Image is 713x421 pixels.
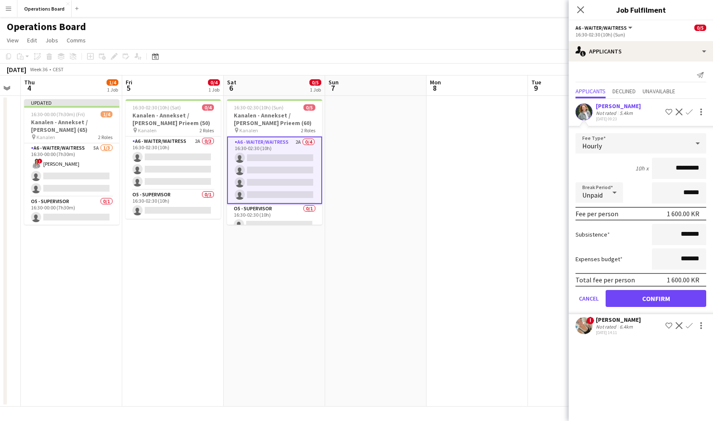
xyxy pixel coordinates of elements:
div: Fee per person [575,209,618,218]
span: Declined [612,88,636,94]
div: Not rated [596,323,618,330]
span: 1/4 [101,111,112,117]
span: Fri [126,78,132,86]
button: A6 - WAITER/WAITRESS [575,25,634,31]
span: Kanalen [239,127,258,134]
span: Sun [328,78,339,86]
div: CEST [53,66,64,72]
app-card-role: A6 - WAITER/WAITRESS2A0/316:30-02:30 (10h) [126,137,221,190]
div: Updated [24,99,119,106]
div: [DATE] [7,65,26,74]
h3: Kanalen - Annekset / [PERSON_NAME] (65) [24,118,119,134]
app-job-card: Updated16:30-00:00 (7h30m) (Fri)1/4Kanalen - Annekset / [PERSON_NAME] (65) Kanalen2 RolesA6 - WAI... [24,99,119,225]
app-card-role: O5 - SUPERVISOR0/116:30-02:30 (10h) [227,204,322,233]
span: 4 [23,83,35,93]
div: 1 Job [107,86,118,93]
span: Unpaid [582,191,603,199]
span: 16:30-00:00 (7h30m) (Fri) [31,111,85,117]
a: Jobs [42,35,62,46]
div: 6.4km [618,323,634,330]
div: [DATE] 09:23 [596,116,641,122]
span: Applicants [575,88,606,94]
span: Kanalen [138,127,157,134]
h1: Operations Board [7,20,86,33]
h3: Kanalen - Annekset / [PERSON_NAME] Prieem (50) [126,112,221,127]
div: [DATE] 14:11 [596,330,641,335]
span: Thu [24,78,35,86]
span: 16:30-02:30 (10h) (Sun) [234,104,284,111]
app-card-role: A6 - WAITER/WAITRESS5A1/316:30-00:00 (7h30m)![PERSON_NAME] [24,143,119,197]
span: 7 [327,83,339,93]
span: 1/4 [107,79,118,86]
span: 16:30-02:30 (10h) (Sat) [132,104,181,111]
app-job-card: 16:30-02:30 (10h) (Sun)0/5Kanalen - Annekset / [PERSON_NAME] Prieem (60) Kanalen2 RolesA6 - WAITE... [227,99,322,225]
span: A6 - WAITER/WAITRESS [575,25,627,31]
span: 5 [124,83,132,93]
span: 6 [226,83,236,93]
span: 2 Roles [199,127,214,134]
span: ! [587,317,594,324]
div: 5.4km [618,110,634,116]
a: Comms [63,35,89,46]
app-job-card: 16:30-02:30 (10h) (Sat)0/4Kanalen - Annekset / [PERSON_NAME] Prieem (50) Kanalen2 RolesA6 - WAITE... [126,99,221,219]
label: Subsistence [575,231,610,238]
span: 9 [530,83,541,93]
span: Mon [430,78,441,86]
span: 0/5 [303,104,315,111]
span: Edit [27,36,37,44]
span: View [7,36,19,44]
div: 1 600.00 KR [667,276,699,284]
span: Sat [227,78,236,86]
button: Cancel [575,290,602,307]
label: Expenses budget [575,255,623,263]
div: 1 Job [310,86,321,93]
a: Edit [24,35,40,46]
span: 0/5 [694,25,706,31]
app-card-role: O5 - SUPERVISOR0/116:30-02:30 (10h) [126,190,221,219]
div: 1 Job [208,86,219,93]
h3: Job Fulfilment [569,4,713,15]
span: 0/4 [208,79,220,86]
span: Jobs [45,36,58,44]
span: Unavailable [643,88,675,94]
span: 8 [429,83,441,93]
span: 0/5 [309,79,321,86]
span: Kanalen [36,134,55,140]
h3: Kanalen - Annekset / [PERSON_NAME] Prieem (60) [227,112,322,127]
div: Applicants [569,41,713,61]
span: 2 Roles [98,134,112,140]
button: Operations Board [17,0,72,17]
div: [PERSON_NAME] [596,316,641,323]
div: 16:30-02:30 (10h) (Sun) [575,31,706,38]
span: Hourly [582,142,602,150]
span: ! [37,159,42,164]
span: Comms [67,36,86,44]
button: Confirm [606,290,706,307]
span: Week 36 [28,66,49,72]
span: 0/4 [202,104,214,111]
div: 10h x [635,164,648,172]
app-card-role: O5 - SUPERVISOR0/116:30-00:00 (7h30m) [24,197,119,226]
a: View [3,35,22,46]
app-card-role: A6 - WAITER/WAITRESS2A0/416:30-02:30 (10h) [227,137,322,204]
span: 2 Roles [301,127,315,134]
div: Total fee per person [575,276,635,284]
div: 1 600.00 KR [667,209,699,218]
div: Not rated [596,110,618,116]
span: Tue [531,78,541,86]
div: [PERSON_NAME] [596,102,641,110]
